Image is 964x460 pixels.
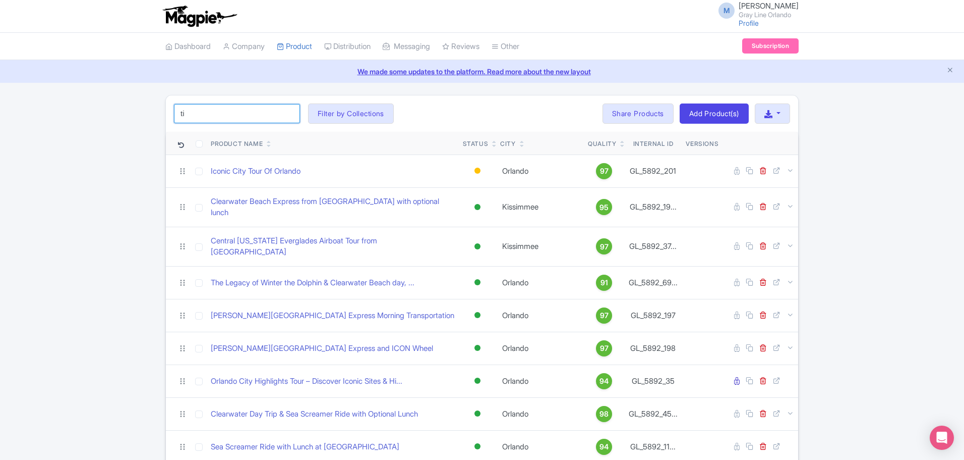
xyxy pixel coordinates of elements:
a: Add Product(s) [680,104,749,124]
div: Active [472,200,483,215]
a: Clearwater Beach Express from [GEOGRAPHIC_DATA] with optional lunch [211,196,455,219]
div: Active [472,308,483,323]
td: Orlando [496,299,584,332]
td: GL_5892_69... [624,266,682,299]
a: Orlando City Highlights Tour – Discover Iconic Sites & Hi... [211,376,402,387]
a: 91 [588,275,620,291]
div: Active [472,341,483,355]
div: Active [472,439,483,454]
a: 97 [588,340,620,356]
div: Active [472,406,483,421]
th: Versions [682,132,722,155]
a: Dashboard [165,33,211,61]
a: Clearwater Day Trip & Sea Screamer Ride with Optional Lunch [211,408,418,420]
a: M [PERSON_NAME] Gray Line Orlando [712,2,799,18]
div: Active [472,374,483,388]
a: 94 [588,439,620,455]
th: Internal ID [624,132,682,155]
span: 97 [600,310,609,321]
button: Filter by Collections [308,104,394,124]
a: 97 [588,238,620,254]
a: Share Products [602,104,674,124]
span: 91 [600,277,608,288]
td: Orlando [496,397,584,430]
div: Building [472,164,483,178]
a: The Legacy of Winter the Dolphin & Clearwater Beach day, ... [211,277,414,289]
td: GL_5892_197 [624,299,682,332]
div: Active [472,239,483,254]
span: 97 [600,241,609,252]
a: 98 [588,406,620,422]
td: GL_5892_198 [624,332,682,365]
td: GL_5892_37... [624,227,682,266]
td: GL_5892_19... [624,187,682,227]
span: 94 [599,441,609,452]
a: Messaging [383,33,430,61]
td: GL_5892_35 [624,365,682,397]
a: We made some updates to the platform. Read more about the new layout [6,66,958,77]
a: Subscription [742,38,799,54]
a: Iconic City Tour Of Orlando [211,166,300,177]
a: Product [277,33,312,61]
div: City [500,139,515,148]
a: 95 [588,199,620,215]
a: Reviews [442,33,479,61]
div: Quality [588,139,616,148]
a: Central [US_STATE] Everglades Airboat Tour from [GEOGRAPHIC_DATA] [211,235,455,258]
a: 97 [588,308,620,324]
span: 97 [600,166,609,177]
span: 97 [600,343,609,354]
span: 94 [599,376,609,387]
td: Orlando [496,155,584,187]
div: Status [463,139,489,148]
small: Gray Line Orlando [739,12,799,18]
td: Kissimmee [496,227,584,266]
div: Open Intercom Messenger [930,426,954,450]
div: Active [472,275,483,290]
span: [PERSON_NAME] [739,1,799,11]
div: Product Name [211,139,263,148]
a: [PERSON_NAME][GEOGRAPHIC_DATA] Express Morning Transportation [211,310,454,322]
td: Orlando [496,266,584,299]
span: 98 [599,408,609,420]
td: Orlando [496,365,584,397]
a: Other [492,33,519,61]
a: Distribution [324,33,371,61]
span: M [718,3,735,19]
a: Sea Screamer Ride with Lunch at [GEOGRAPHIC_DATA] [211,441,399,453]
img: logo-ab69f6fb50320c5b225c76a69d11143b.png [160,5,238,27]
td: GL_5892_45... [624,397,682,430]
a: Profile [739,19,759,27]
a: 94 [588,373,620,389]
td: Orlando [496,332,584,365]
button: Close announcement [946,65,954,77]
input: Search product name, city, or interal id [174,104,300,123]
span: 95 [599,202,609,213]
td: Kissimmee [496,187,584,227]
a: 97 [588,163,620,179]
td: GL_5892_201 [624,155,682,187]
a: [PERSON_NAME][GEOGRAPHIC_DATA] Express and ICON Wheel [211,343,433,354]
a: Company [223,33,265,61]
